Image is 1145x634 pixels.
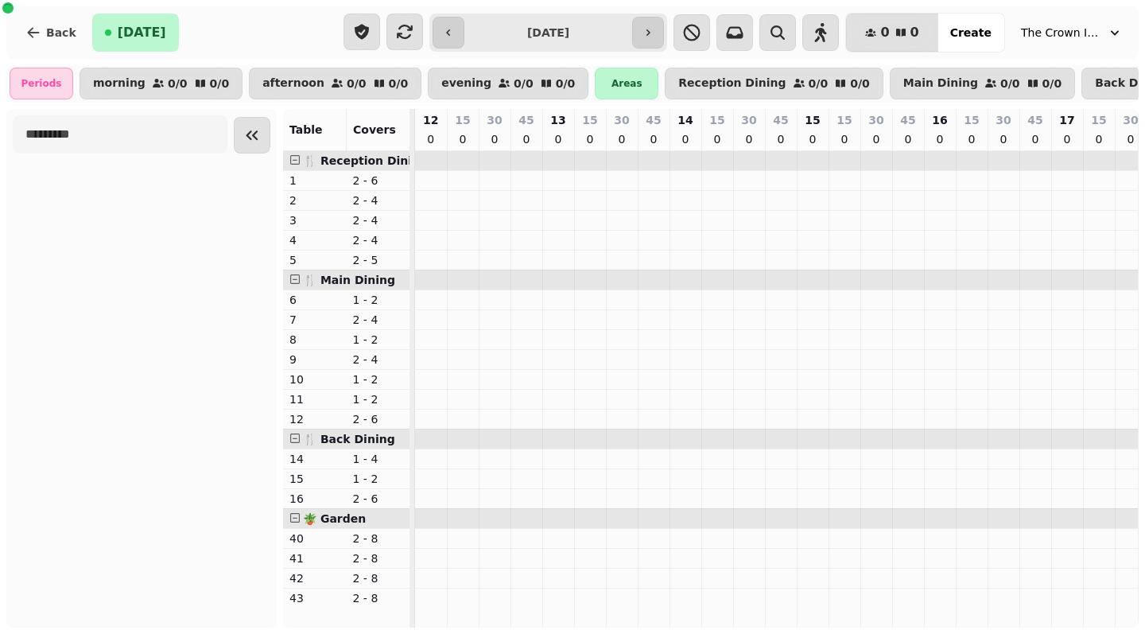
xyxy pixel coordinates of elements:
p: 1 - 2 [353,391,404,407]
p: 2 [289,193,340,208]
p: 5 [289,252,340,268]
p: 0 [997,131,1010,147]
p: 0 / 0 [168,78,188,89]
p: 7 [289,312,340,328]
p: Reception Dining [678,77,786,90]
p: 2 - 6 [353,491,404,507]
p: 2 - 8 [353,590,404,606]
span: 0 [910,26,919,39]
p: 0 [552,131,565,147]
span: 🍴 Back Dining [303,433,395,445]
p: 45 [518,112,534,128]
span: Back [46,27,76,38]
p: 0 [679,131,692,147]
p: 15 [289,471,340,487]
p: 30 [487,112,502,128]
span: 🍴 Main Dining [303,274,395,286]
p: 30 [741,112,756,128]
p: 0 [774,131,787,147]
button: Main Dining0/00/0 [890,68,1075,99]
p: 0 [520,131,533,147]
span: Covers [353,123,396,136]
p: 6 [289,292,340,308]
p: 2 - 6 [353,411,404,427]
button: evening0/00/0 [428,68,588,99]
p: 30 [868,112,883,128]
p: 0 / 0 [1042,78,1062,89]
p: 12 [289,411,340,427]
p: 2 - 6 [353,173,404,189]
p: 1 - 2 [353,332,404,348]
p: 0 [743,131,755,147]
button: Create [937,14,1004,52]
p: 14 [677,112,693,128]
p: 0 / 0 [556,78,576,89]
p: 15 [964,112,979,128]
p: 0 [838,131,851,147]
span: The Crown Inn [1021,25,1100,41]
p: 0 [615,131,628,147]
p: 2 - 4 [353,232,404,248]
p: 1 - 4 [353,451,404,467]
p: 0 / 0 [210,78,230,89]
p: 15 [1091,112,1106,128]
button: 00 [846,14,937,52]
p: 42 [289,570,340,586]
p: 0 [1093,131,1105,147]
button: Back [13,14,89,52]
p: 0 [488,131,501,147]
p: 30 [996,112,1011,128]
p: 15 [455,112,470,128]
p: 2 - 8 [353,531,404,546]
p: 45 [773,112,788,128]
p: 0 [1029,131,1042,147]
p: 3 [289,212,340,228]
div: Areas [595,68,658,99]
p: 16 [289,491,340,507]
p: 13 [550,112,565,128]
p: afternoon [262,77,324,90]
p: 0 [1061,131,1073,147]
p: 30 [614,112,629,128]
span: Create [950,27,992,38]
p: 0 [456,131,469,147]
span: 0 [880,26,889,39]
p: 45 [646,112,661,128]
p: 0 [870,131,883,147]
span: [DATE] [118,26,166,39]
p: 11 [289,391,340,407]
p: 0 [647,131,660,147]
p: 0 [933,131,946,147]
p: 1 - 2 [353,371,404,387]
p: 40 [289,531,340,546]
p: 0 / 0 [1000,78,1020,89]
p: 43 [289,590,340,606]
p: 12 [423,112,438,128]
p: evening [441,77,491,90]
p: 2 - 4 [353,212,404,228]
p: 15 [582,112,597,128]
p: 1 - 2 [353,471,404,487]
p: 0 [584,131,596,147]
p: 0 [965,131,978,147]
p: 15 [836,112,852,128]
p: 9 [289,352,340,368]
p: 41 [289,550,340,566]
p: 16 [932,112,947,128]
p: 0 / 0 [347,78,367,89]
p: 0 / 0 [809,78,829,89]
p: 2 - 5 [353,252,404,268]
p: 0 [806,131,819,147]
button: The Crown Inn [1011,18,1132,47]
p: 0 [902,131,914,147]
p: 4 [289,232,340,248]
button: [DATE] [92,14,179,52]
span: 🍴 Reception Dining [303,154,428,167]
p: morning [93,77,146,90]
p: 1 - 2 [353,292,404,308]
p: 30 [1123,112,1138,128]
button: Collapse sidebar [234,117,270,154]
div: Periods [10,68,73,99]
p: 0 [1124,131,1137,147]
p: 2 - 8 [353,570,404,586]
